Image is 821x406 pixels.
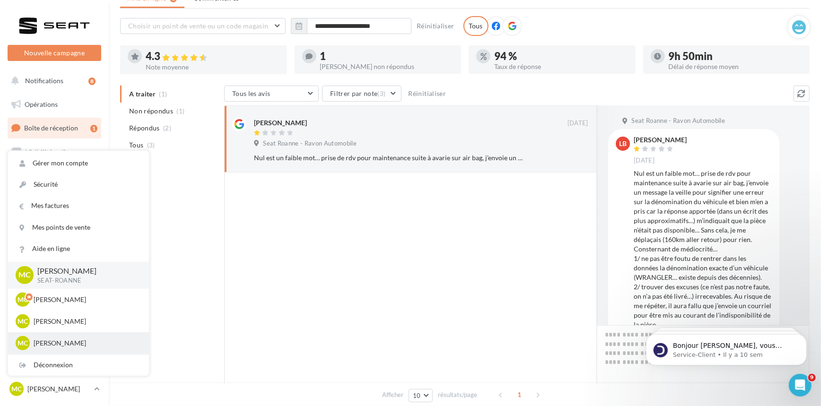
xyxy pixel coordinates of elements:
[8,354,149,376] div: Déconnexion
[17,317,28,326] span: MC
[8,45,101,61] button: Nouvelle campagne
[24,124,78,132] span: Boîte de réception
[254,153,527,163] div: Nul est un faible mot… prise de rdv pour maintenance suite à avarie sur air bag, j’envoie un mess...
[320,51,454,61] div: 1
[17,338,28,348] span: MC
[11,384,22,394] span: MC
[8,153,149,174] a: Gérer mon compte
[409,389,433,402] button: 10
[25,100,58,108] span: Opérations
[8,195,149,216] a: Mes factures
[631,117,725,125] span: Seat Roanne - Ravon Automobile
[120,18,286,34] button: Choisir un point de vente ou un code magasin
[568,119,588,128] span: [DATE]
[6,118,103,138] a: Boîte de réception1
[129,140,143,150] span: Tous
[232,89,271,97] span: Tous les avis
[41,27,162,101] span: Bonjour [PERSON_NAME], vous n'avez pas encore souscrit au module Marketing Direct ? Pour cela, c'...
[494,51,628,61] div: 94 %
[41,36,163,45] p: Message from Service-Client, sent Il y a 10 sem
[34,295,138,304] p: [PERSON_NAME]
[6,213,103,233] a: Médiathèque
[494,63,628,70] div: Taux de réponse
[808,374,816,381] span: 9
[17,295,28,304] span: MC
[6,259,103,287] a: PLV et print personnalisable
[90,125,97,132] div: 1
[632,314,821,380] iframe: Intercom notifications message
[413,392,421,399] span: 10
[27,384,90,394] p: [PERSON_NAME]
[669,63,803,70] div: Délai de réponse moyen
[224,86,319,102] button: Tous les avis
[147,141,155,149] span: (3)
[8,174,149,195] a: Sécurité
[6,189,103,209] a: Contacts
[6,291,103,319] a: Campagnes DataOnDemand
[128,22,268,30] span: Choisir un point de vente ou un code magasin
[8,238,149,259] a: Aide en ligne
[634,137,687,143] div: [PERSON_NAME]
[8,217,149,238] a: Mes points de vente
[6,95,103,114] a: Opérations
[6,71,99,91] button: Notifications 8
[263,139,357,148] span: Seat Roanne - Ravon Automobile
[634,156,655,165] span: [DATE]
[320,63,454,70] div: [PERSON_NAME] non répondus
[163,124,171,132] span: (2)
[619,139,627,148] span: LB
[37,266,134,276] p: [PERSON_NAME]
[6,166,103,186] a: Campagnes
[413,20,458,32] button: Réinitialiser
[254,118,307,128] div: [PERSON_NAME]
[6,236,103,256] a: Calendrier
[322,86,402,102] button: Filtrer par note(3)
[88,78,96,85] div: 8
[34,338,138,348] p: [PERSON_NAME]
[463,16,489,36] div: Tous
[789,374,812,397] iframe: Intercom live chat
[34,317,138,326] p: [PERSON_NAME]
[25,77,63,85] span: Notifications
[177,107,185,115] span: (1)
[8,380,101,398] a: MC [PERSON_NAME]
[634,169,772,367] div: Nul est un faible mot… prise de rdv pour maintenance suite à avarie sur air bag, j’envoie un mess...
[146,64,279,70] div: Note moyenne
[382,390,403,399] span: Afficher
[129,123,160,133] span: Répondus
[512,387,527,402] span: 1
[669,51,803,61] div: 9h 50min
[18,270,31,281] span: MC
[146,51,279,62] div: 4.3
[438,390,477,399] span: résultats/page
[37,276,134,285] p: SEAT-ROANNE
[26,148,76,156] span: Visibilité en ligne
[129,106,173,116] span: Non répondus
[378,90,386,97] span: (3)
[405,88,450,99] button: Réinitialiser
[6,142,103,162] a: Visibilité en ligne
